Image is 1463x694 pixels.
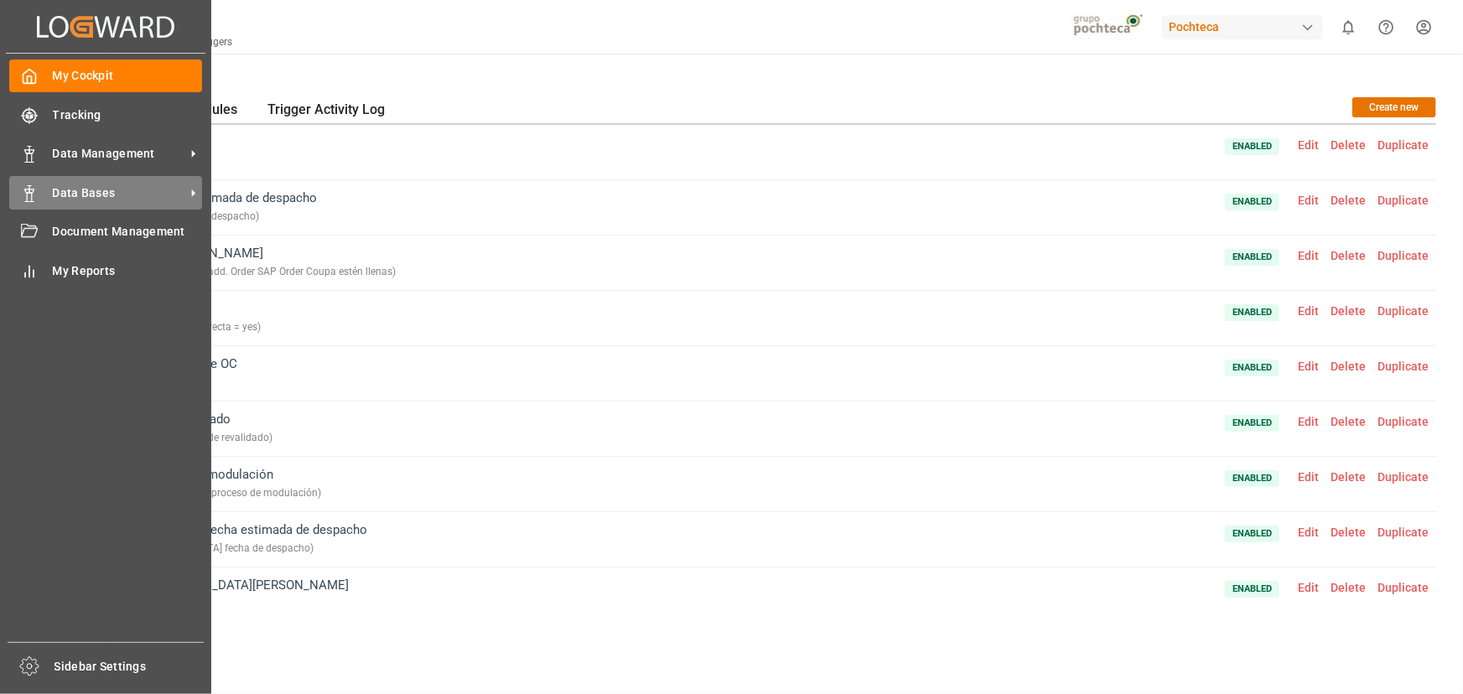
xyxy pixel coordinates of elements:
span: Duplicate [1372,360,1434,373]
span: Validación OC [PERSON_NAME] [84,244,396,282]
span: Edit [1292,194,1325,207]
span: Enabled [1225,360,1279,376]
div: ( Cada que se [MEDICAL_DATA] fecha de despacho ) [84,539,367,558]
span: Delete [1325,304,1372,318]
a: My Cockpit [9,60,202,92]
span: Delete [1325,415,1372,428]
span: Enabled [1225,138,1279,155]
span: Duplicate [1372,249,1434,262]
span: Enabled [1225,249,1279,266]
span: Edit [1292,360,1325,373]
span: Edit [1292,138,1325,152]
span: Enabled [1225,526,1279,542]
span: Edit [1292,526,1325,539]
div: Trigger Activity Log [256,97,397,125]
span: Delete [1325,470,1372,484]
span: Tracking [53,106,203,124]
span: Duplicate [1372,470,1434,484]
button: Create new [1352,97,1436,117]
span: Enabled [1225,304,1279,321]
span: Delete [1325,360,1372,373]
span: Notificación CAMBIO fecha estimada de despacho [84,520,367,558]
span: My Cockpit [53,67,203,85]
button: Pochteca [1162,11,1330,43]
span: Delete [1325,581,1372,594]
span: Duplicate [1372,526,1434,539]
span: Delivery [GEOGRAPHIC_DATA][PERSON_NAME] [84,576,349,614]
div: ( notification delivery ) [84,594,349,614]
button: Help Center [1367,8,1405,46]
a: Tracking [9,98,202,131]
span: Sidebar Settings [54,658,205,676]
div: ( cuando Fecha Confirm Oc add. Order SAP Order Coupa estén llenas ) [84,262,396,282]
span: Edit [1292,415,1325,428]
span: Duplicate [1372,138,1434,152]
span: Enabled [1225,581,1279,598]
span: Duplicate [1372,415,1434,428]
img: pochtecaImg.jpg_1689854062.jpg [1068,13,1151,42]
span: Enabled [1225,470,1279,487]
span: Delete [1325,138,1372,152]
span: Duplicate [1372,581,1434,594]
span: Data Management [53,145,185,163]
span: Enabled [1225,194,1279,210]
span: Edit [1292,304,1325,318]
a: Document Management [9,215,202,248]
div: Pochteca [1162,15,1323,39]
span: Edit [1292,470,1325,484]
button: show 0 new notifications [1330,8,1367,46]
span: Delete [1325,194,1372,207]
span: Edit [1292,249,1325,262]
span: Duplicate [1372,304,1434,318]
span: Data Bases [53,184,185,202]
span: Document Management [53,223,203,241]
h1: Automation [82,65,1436,94]
span: Edit [1292,581,1325,594]
span: Delete [1325,526,1372,539]
span: Delete [1325,249,1372,262]
span: Enabled [1225,415,1279,432]
a: My Reports [9,254,202,287]
span: Duplicate [1372,194,1434,207]
span: My Reports [53,262,203,280]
